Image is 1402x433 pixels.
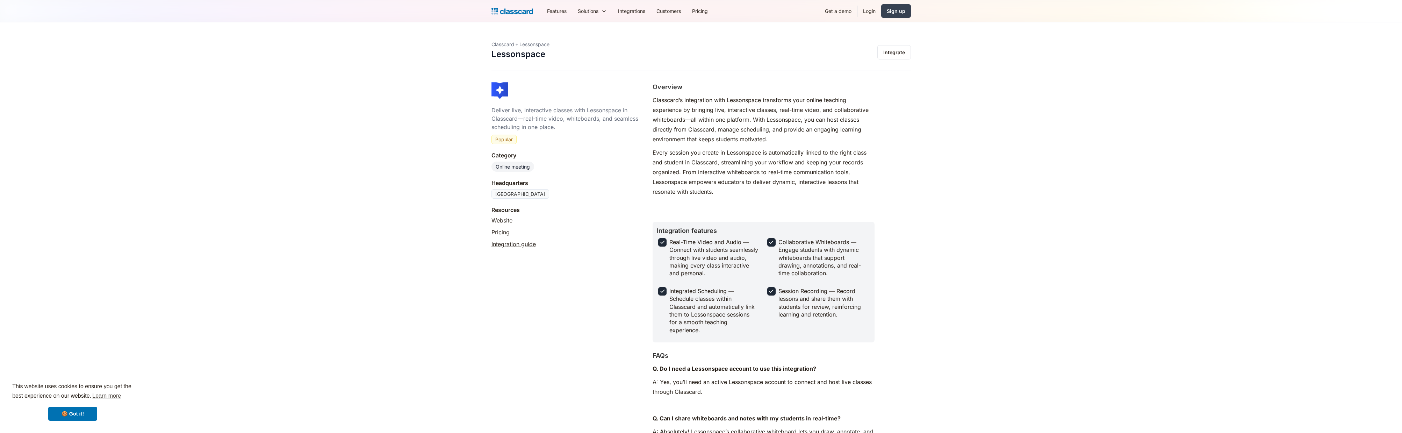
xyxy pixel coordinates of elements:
h2: Integration features [657,226,870,235]
a: Get a demo [819,3,857,19]
strong: Q. Can I share whiteboards and notes with my students in real-time? [653,415,841,422]
a: dismiss cookie message [48,407,97,421]
div: Solutions [578,7,598,15]
div: Online meeting [496,163,530,170]
div: [GEOGRAPHIC_DATA] [491,189,549,199]
h2: FAQs [653,351,668,360]
div: cookieconsent [6,376,140,427]
a: Website [491,216,512,225]
a: Customers [651,3,686,19]
p: Every session you create in Lessonspace is automatically linked to the right class and student in... [653,148,875,197]
div: Deliver live, interactive classes with Lessonspace in Classcard—real-time video, whiteboards, and... [491,106,639,131]
h2: Overview [653,82,682,92]
div: Session Recording — Record lessons and share them with students for review, reinforcing learning ... [778,287,868,319]
p: ‍ [653,400,875,410]
a: Integrate [877,45,911,59]
p: Classcard’s integration with Lessonspace transforms your online teaching experience by bringing l... [653,95,875,144]
span: This website uses cookies to ensure you get the best experience on our website. [12,382,133,401]
div: Category [491,151,516,159]
a: Pricing [686,3,713,19]
p: ‍ [653,200,875,210]
a: learn more about cookies [91,391,122,401]
div: Lessonspace [519,41,549,48]
a: Integrations [612,3,651,19]
a: Pricing [491,228,510,236]
a: Integration guide [491,240,536,248]
a: Login [857,3,881,19]
strong: Q. Do I need a Lessonspace account to use this integration? [653,365,816,372]
div: Popular [495,136,513,143]
div: Classcard [491,41,514,48]
a: Sign up [881,4,911,18]
div: + [515,41,518,48]
div: Real-Time Video and Audio — Connect with students seamlessly through live video and audio, making... [669,238,759,277]
p: A: Yes, you’ll need an active Lessonspace account to connect and host live classes through Classc... [653,377,875,397]
a: home [491,6,533,16]
div: Integrated Scheduling — Schedule classes within Classcard and automatically link them to Lessonsp... [669,287,759,334]
div: Collaborative Whiteboards — Engage students with dynamic whiteboards that support drawing, annota... [778,238,868,277]
div: Solutions [572,3,612,19]
a: Features [541,3,572,19]
div: Sign up [887,7,905,15]
div: Headquarters [491,179,528,187]
div: Resources [491,206,520,214]
h1: Lessonspace [491,49,545,59]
